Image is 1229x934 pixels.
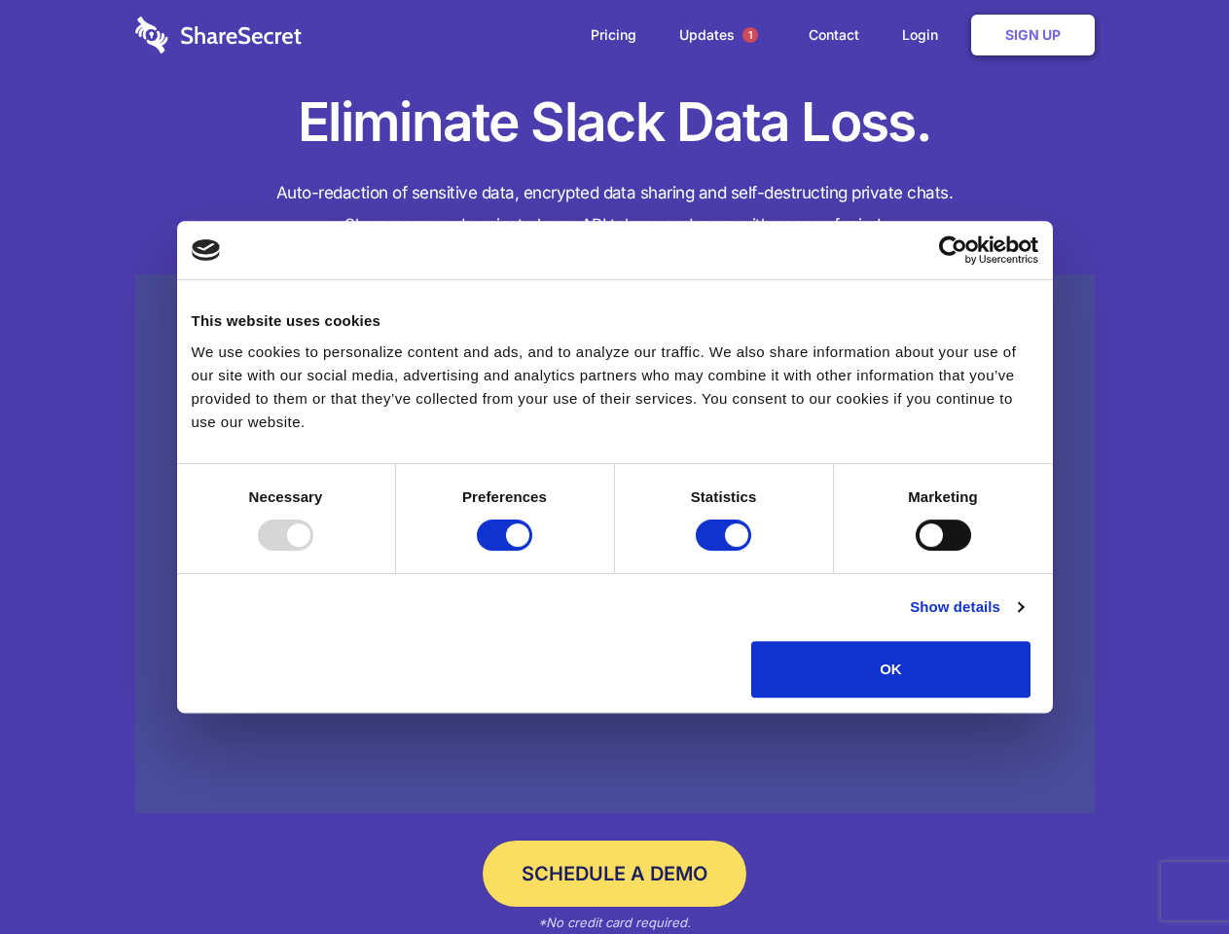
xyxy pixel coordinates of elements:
a: Schedule a Demo [483,841,746,907]
img: logo-wordmark-white-trans-d4663122ce5f474addd5e946df7df03e33cb6a1c49d2221995e7729f52c070b2.svg [135,17,302,54]
a: Contact [789,5,879,65]
em: *No credit card required. [538,915,691,930]
a: Login [883,5,967,65]
h4: Auto-redaction of sensitive data, encrypted data sharing and self-destructing private chats. Shar... [135,177,1095,241]
img: logo [192,239,221,261]
strong: Necessary [249,488,323,505]
a: Pricing [571,5,656,65]
a: Show details [910,595,1023,619]
a: Wistia video thumbnail [135,274,1095,814]
strong: Preferences [462,488,547,505]
strong: Statistics [691,488,757,505]
h1: Eliminate Slack Data Loss. [135,88,1095,158]
button: OK [751,641,1030,698]
span: 1 [742,27,758,43]
div: This website uses cookies [192,309,1038,333]
div: We use cookies to personalize content and ads, and to analyze our traffic. We also share informat... [192,341,1038,434]
a: Sign Up [971,15,1095,55]
a: Usercentrics Cookiebot - opens in a new window [868,235,1038,265]
strong: Marketing [908,488,978,505]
